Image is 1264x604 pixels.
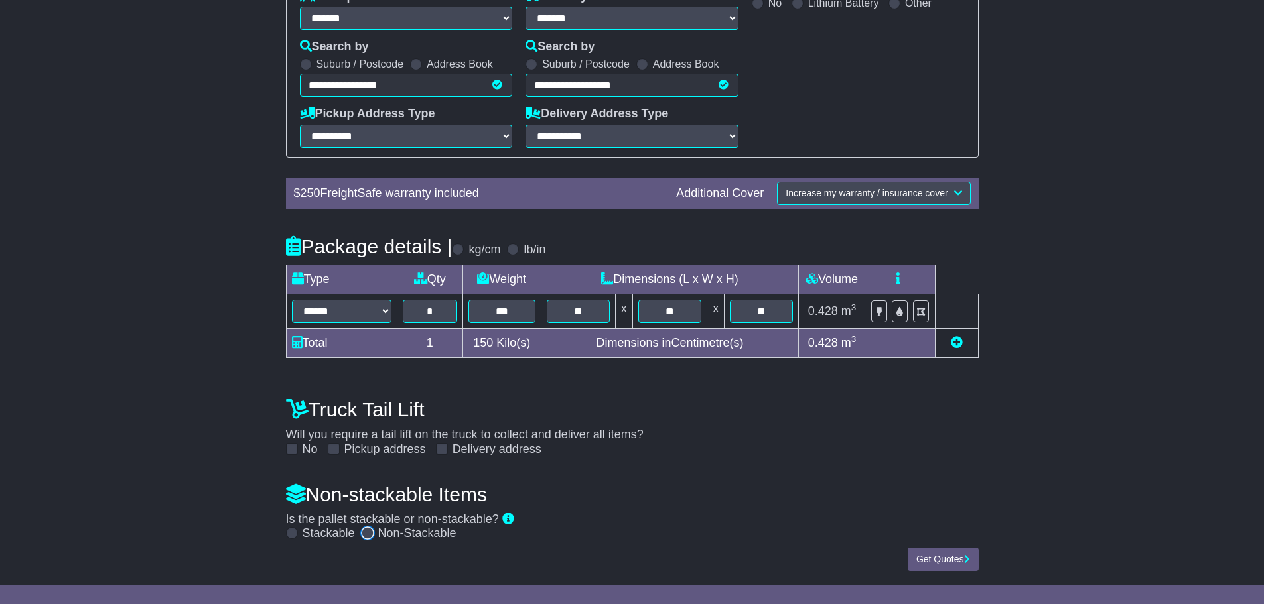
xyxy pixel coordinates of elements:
[468,243,500,257] label: kg/cm
[951,336,963,349] a: Add new item
[615,294,632,328] td: x
[542,58,630,70] label: Suburb / Postcode
[851,302,857,312] sup: 3
[908,548,979,571] button: Get Quotes
[526,107,668,121] label: Delivery Address Type
[286,483,979,505] h4: Non-stackable Items
[300,107,435,121] label: Pickup Address Type
[286,398,979,420] h4: Truck Tail Lift
[808,304,838,318] span: 0.428
[841,336,857,349] span: m
[453,442,541,457] label: Delivery address
[669,186,770,201] div: Additional Cover
[279,392,985,457] div: Will you require a tail lift on the truck to collect and deliver all items?
[397,328,462,357] td: 1
[841,304,857,318] span: m
[427,58,493,70] label: Address Book
[286,235,453,257] h4: Package details |
[344,442,426,457] label: Pickup address
[473,336,493,349] span: 150
[541,328,799,357] td: Dimensions in Centimetre(s)
[786,188,948,198] span: Increase my warranty / insurance cover
[799,265,865,294] td: Volume
[287,186,670,201] div: $ FreightSafe warranty included
[286,328,397,357] td: Total
[524,243,545,257] label: lb/in
[462,328,541,357] td: Kilo(s)
[851,334,857,344] sup: 3
[301,186,320,200] span: 250
[462,265,541,294] td: Weight
[316,58,404,70] label: Suburb / Postcode
[303,442,318,457] label: No
[286,513,499,526] span: Is the pallet stackable or non-stackable?
[707,294,725,328] td: x
[397,265,462,294] td: Qty
[541,265,799,294] td: Dimensions (L x W x H)
[300,40,369,54] label: Search by
[653,58,719,70] label: Address Book
[777,182,970,205] button: Increase my warranty / insurance cover
[303,526,355,541] label: Stackable
[808,336,838,349] span: 0.428
[378,526,456,541] label: Non-Stackable
[286,265,397,294] td: Type
[526,40,595,54] label: Search by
